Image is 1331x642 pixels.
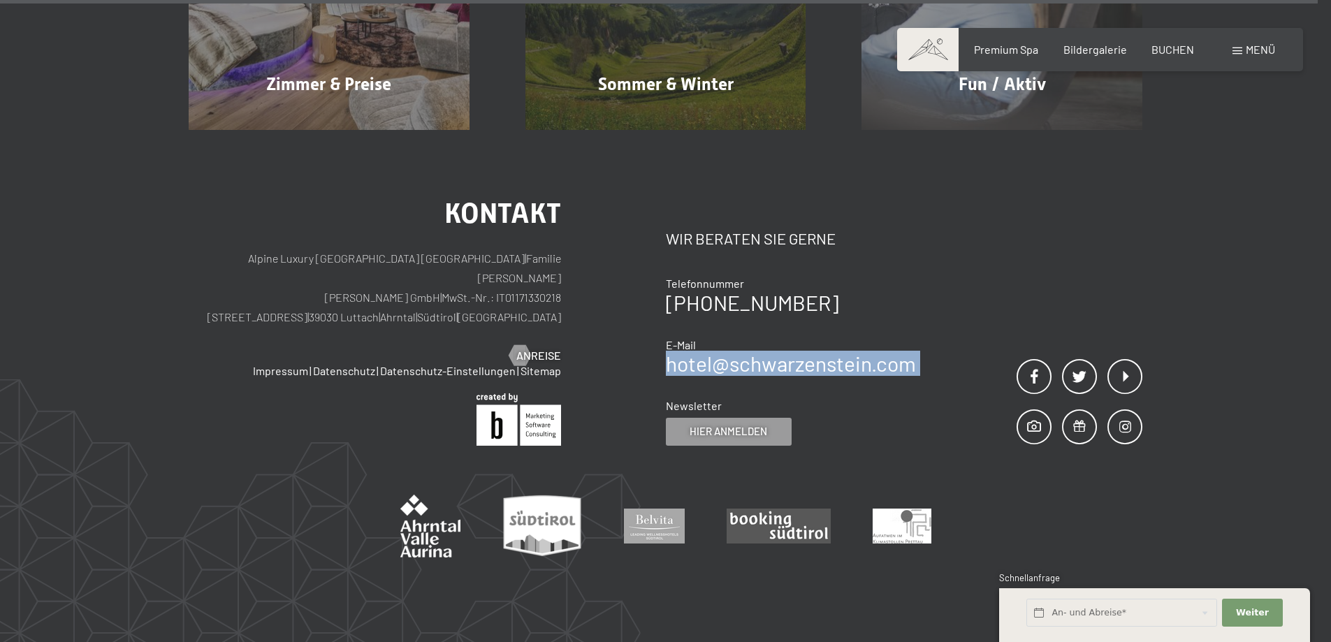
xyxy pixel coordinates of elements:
span: | [517,364,519,377]
span: Wir beraten Sie gerne [666,229,836,247]
a: Bildergalerie [1063,43,1127,56]
a: Datenschutz-Einstellungen [380,364,516,377]
span: | [377,364,379,377]
span: Hier anmelden [690,424,767,439]
span: Fun / Aktiv [959,74,1046,94]
a: BUCHEN [1151,43,1194,56]
a: hotel@schwarzenstein.com [666,351,916,376]
span: Sommer & Winter [598,74,734,94]
p: Alpine Luxury [GEOGRAPHIC_DATA] [GEOGRAPHIC_DATA] Familie [PERSON_NAME] [PERSON_NAME] GmbH MwSt.-... [189,249,561,327]
span: Zimmer & Preise [266,74,391,94]
span: | [379,310,380,323]
span: Newsletter [666,399,722,412]
a: Impressum [253,364,308,377]
span: Telefonnummer [666,277,744,290]
a: Anreise [509,348,561,363]
a: [PHONE_NUMBER] [666,290,838,315]
span: Menü [1246,43,1275,56]
span: Schnellanfrage [999,572,1060,583]
a: Datenschutz [313,364,375,377]
span: E-Mail [666,338,696,351]
span: | [307,310,309,323]
span: Anreise [516,348,561,363]
span: | [456,310,458,323]
button: Weiter [1222,599,1282,627]
span: Weiter [1236,606,1269,619]
span: | [416,310,417,323]
span: | [525,251,526,265]
a: Sitemap [521,364,561,377]
img: Brandnamic GmbH | Leading Hospitality Solutions [477,393,561,446]
span: Kontakt [444,197,561,230]
span: | [310,364,312,377]
span: | [440,291,442,304]
a: Premium Spa [974,43,1038,56]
